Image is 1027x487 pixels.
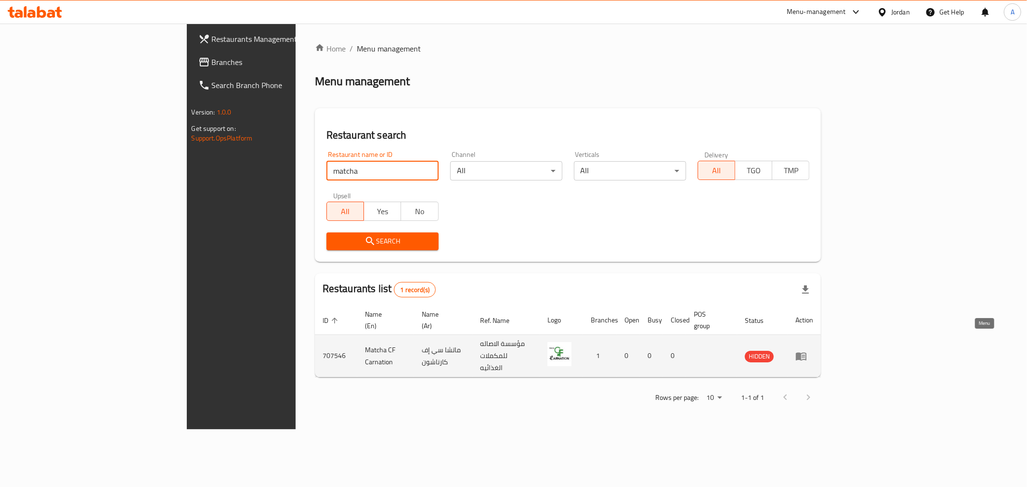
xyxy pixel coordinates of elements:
span: All [702,164,731,178]
td: 1 [583,335,617,377]
button: TMP [772,161,809,180]
img: Matcha CF Carnation [547,342,572,366]
td: ماتشا سي إف كارناشون [414,335,473,377]
span: Yes [368,205,397,218]
label: Upsell [333,192,351,199]
span: Restaurants Management [212,33,351,45]
div: All [574,161,686,180]
span: Version: [192,106,215,118]
table: enhanced table [315,306,821,377]
a: Support.OpsPlatform [192,132,253,144]
span: ID [323,315,341,326]
p: 1-1 of 1 [741,392,764,404]
span: HIDDEN [745,351,774,362]
p: Rows per page: [655,392,699,404]
th: Action [788,306,821,335]
th: Busy [640,306,663,335]
span: Name (Ar) [422,308,461,332]
label: Delivery [704,151,728,158]
a: Restaurants Management [191,27,358,51]
span: POS group [694,308,726,332]
span: Search Branch Phone [212,79,351,91]
span: 1.0.0 [217,106,232,118]
span: Menu management [357,43,421,54]
th: Branches [583,306,617,335]
div: Rows per page: [702,391,726,405]
span: Name (En) [365,308,403,332]
span: A [1011,7,1014,17]
div: Menu-management [787,6,846,18]
button: Yes [364,202,401,221]
td: Matcha CF Carnation [357,335,414,377]
th: Open [617,306,640,335]
span: TMP [776,164,806,178]
button: All [326,202,364,221]
span: TGO [739,164,768,178]
a: Search Branch Phone [191,74,358,97]
div: Export file [794,278,817,301]
h2: Restaurants list [323,282,436,297]
td: 0 [617,335,640,377]
h2: Restaurant search [326,128,810,142]
h2: Menu management [315,74,410,89]
button: All [698,161,735,180]
button: TGO [735,161,772,180]
a: Branches [191,51,358,74]
nav: breadcrumb [315,43,821,54]
span: Get support on: [192,122,236,135]
span: Ref. Name [481,315,522,326]
button: No [401,202,438,221]
span: Status [745,315,776,326]
span: 1 record(s) [394,285,435,295]
button: Search [326,232,439,250]
th: Closed [663,306,686,335]
input: Search for restaurant name or ID.. [326,161,439,180]
span: Branches [212,56,351,68]
div: Total records count [394,282,436,297]
th: Logo [540,306,583,335]
td: 0 [640,335,663,377]
td: مؤسسة الاصاله للمكملات الغذائيه [473,335,540,377]
div: Jordan [891,7,910,17]
div: All [450,161,562,180]
td: 0 [663,335,686,377]
span: All [331,205,360,218]
span: No [405,205,434,218]
span: Search [334,235,431,247]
